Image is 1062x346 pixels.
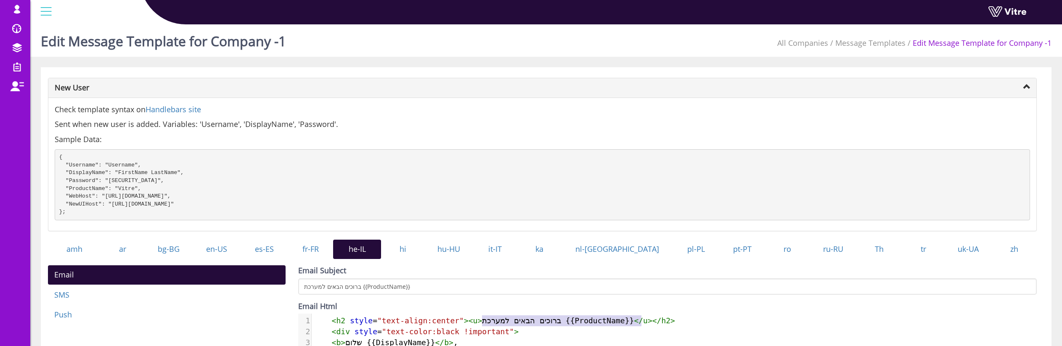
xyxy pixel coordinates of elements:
span: h2 [336,316,345,325]
span: = [313,327,519,336]
a: ru-RU [810,240,856,259]
a: pl-PL [673,240,719,259]
a: es-ES [241,240,288,259]
span: > [670,316,675,325]
span: "text-align:center" [377,316,464,325]
span: u [473,316,478,325]
a: uk-UA [944,240,992,259]
span: </ [634,316,643,325]
p: Check template syntax on [55,104,1030,115]
p: Sent when new user is added. Variables: 'Username', 'DisplayName', 'Password'. [55,119,1030,130]
a: ka [517,240,561,259]
a: Push [48,305,286,325]
a: tr [902,240,944,259]
p: Sample Data: [55,134,1030,145]
a: SMS [48,285,286,305]
span: div [336,327,350,336]
div: 1 [298,315,311,326]
span: style [350,316,373,325]
a: zh [992,240,1037,259]
span: > [477,316,482,325]
li: All Companies [777,38,828,49]
li: Edit Message Template for Company -1 [906,38,1051,49]
a: pt-PT [719,240,765,259]
a: bg-BG [145,240,193,259]
strong: New User [55,82,89,92]
a: Th [857,240,902,259]
span: u [643,316,648,325]
a: Email [48,265,286,285]
span: "text-color:black !important" [382,327,514,336]
a: fr-FR [288,240,333,259]
a: it-IT [473,240,517,259]
a: ar [101,240,144,259]
a: amh [48,240,101,259]
a: Message Templates [835,38,906,48]
a: hi [381,240,424,259]
span: style [355,327,377,336]
a: he-IL [333,240,381,259]
span: = ברוכים הבאים למערכת {{ProductName}} [313,316,675,325]
span: h2 [661,316,670,325]
a: Handlebars site [146,104,201,114]
div: 2 [298,326,311,337]
a: nl-[GEOGRAPHIC_DATA] [562,240,673,259]
a: hu-HU [425,240,473,259]
label: Email Html [298,301,337,312]
pre: { "Username": "Username", "DisplayName": "FirstName LastName", "Password": "[SECURITY_DATA]", "Pr... [55,149,1030,221]
span: < [332,327,336,336]
span: >< [464,316,473,325]
h1: Edit Message Template for Company -1 [41,21,286,57]
a: ro [765,240,810,259]
a: en-US [193,240,241,259]
span: < [332,316,336,325]
span: ></ [648,316,662,325]
label: Email Subject [298,265,346,276]
span: > [514,327,519,336]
